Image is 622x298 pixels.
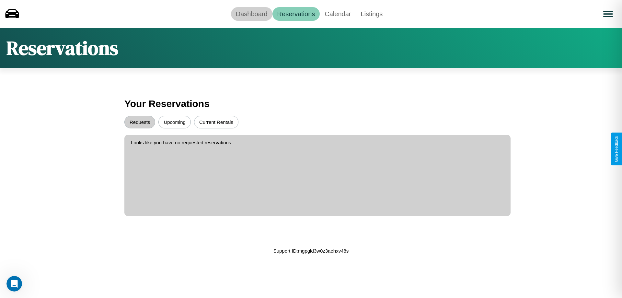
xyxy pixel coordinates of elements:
[131,138,504,147] p: Looks like you have no requested reservations
[6,35,118,61] h1: Reservations
[124,95,498,113] h3: Your Reservations
[124,116,155,128] button: Requests
[231,7,272,21] a: Dashboard
[614,136,619,162] div: Give Feedback
[194,116,238,128] button: Current Rentals
[272,7,320,21] a: Reservations
[599,5,617,23] button: Open menu
[320,7,356,21] a: Calendar
[356,7,387,21] a: Listings
[6,276,22,292] iframe: Intercom live chat
[158,116,191,128] button: Upcoming
[273,246,349,255] p: Support ID: mgpgld3w0z3aehxv48s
